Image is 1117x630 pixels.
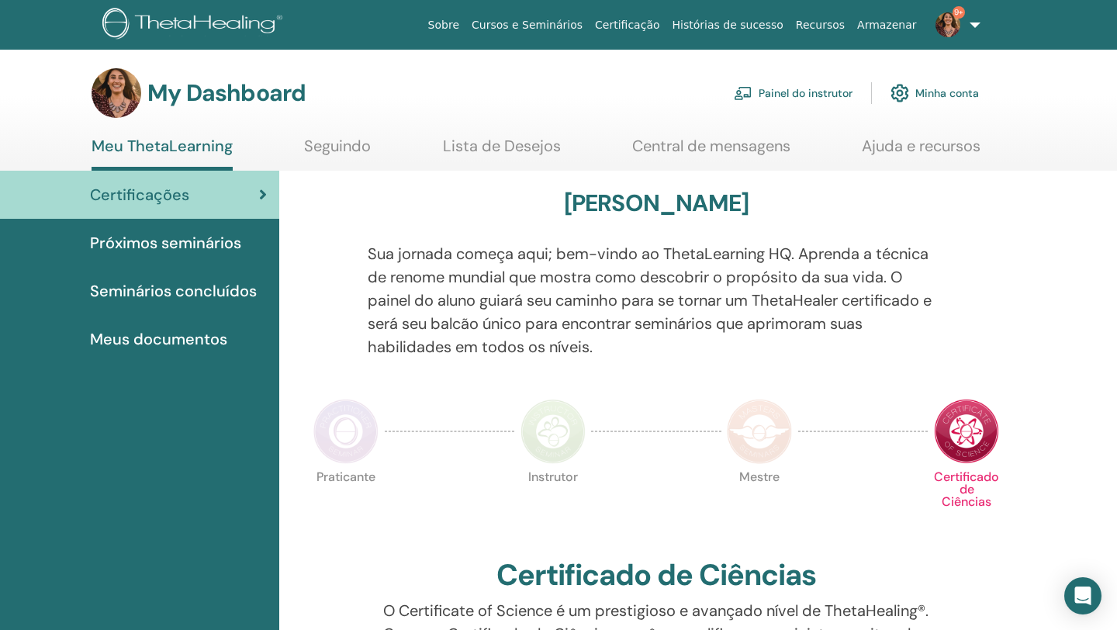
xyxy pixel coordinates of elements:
img: Practitioner [313,399,379,464]
a: Meu ThetaLearning [92,137,233,171]
a: Armazenar [851,11,922,40]
div: Open Intercom Messenger [1064,577,1101,614]
span: Certificações [90,183,189,206]
a: Ajuda e recursos [862,137,980,167]
a: Sobre [422,11,465,40]
span: Próximos seminários [90,231,241,254]
a: Lista de Desejos [443,137,561,167]
img: Instructor [520,399,586,464]
img: default.jpg [92,68,141,118]
img: default.jpg [935,12,960,37]
img: cog.svg [890,80,909,106]
a: Minha conta [890,76,979,110]
p: Mestre [727,471,792,536]
p: Sua jornada começa aqui; bem-vindo ao ThetaLearning HQ. Aprenda a técnica de renome mundial que m... [368,242,946,358]
span: Seminários concluídos [90,279,257,303]
h3: [PERSON_NAME] [564,189,749,217]
img: Certificate of Science [934,399,999,464]
img: logo.png [102,8,288,43]
p: Certificado de Ciências [934,471,999,536]
h3: My Dashboard [147,79,306,107]
a: Certificação [589,11,666,40]
a: Central de mensagens [632,137,790,167]
img: Master [727,399,792,464]
p: Instrutor [520,471,586,536]
a: Cursos e Seminários [465,11,589,40]
span: 9+ [953,6,965,19]
a: Recursos [790,11,851,40]
a: Seguindo [304,137,371,167]
a: Histórias de sucesso [666,11,790,40]
h2: Certificado de Ciências [496,558,816,594]
p: Praticante [313,471,379,536]
span: Meus documentos [90,327,227,351]
img: chalkboard-teacher.svg [734,86,752,100]
a: Painel do instrutor [734,76,852,110]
